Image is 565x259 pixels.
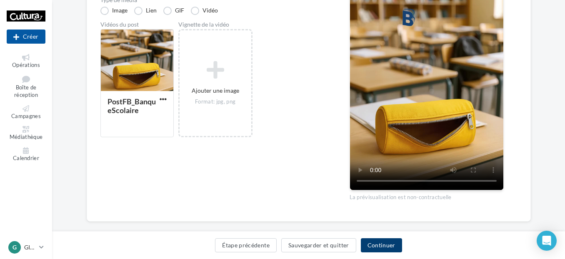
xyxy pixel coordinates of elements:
span: Opérations [12,62,40,68]
label: GIF [163,7,184,15]
button: Continuer [361,238,402,252]
span: Calendrier [13,155,39,161]
button: Étape précédente [215,238,277,252]
span: Médiathèque [10,134,43,141]
a: Campagnes [7,104,45,121]
a: Boîte de réception [7,74,45,100]
div: Vidéos du post [100,22,174,27]
label: Lien [134,7,157,15]
label: Image [100,7,127,15]
button: Sauvegarder et quitter [281,238,356,252]
span: Boîte de réception [14,84,38,99]
div: La prévisualisation est non-contractuelle [350,190,504,201]
label: Vidéo [191,7,218,15]
span: G [12,243,17,252]
p: GIVORS [24,243,36,252]
div: Nouvelle campagne [7,30,45,44]
a: Opérations [7,52,45,70]
a: Calendrier [7,146,45,163]
button: Créer [7,30,45,44]
span: Campagnes [11,113,41,119]
a: Médiathèque [7,124,45,142]
a: G GIVORS [7,239,45,255]
div: Open Intercom Messenger [537,231,557,251]
div: Vignette de la vidéo [178,22,252,27]
div: PostFB_BanqueScolaire [107,97,156,115]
